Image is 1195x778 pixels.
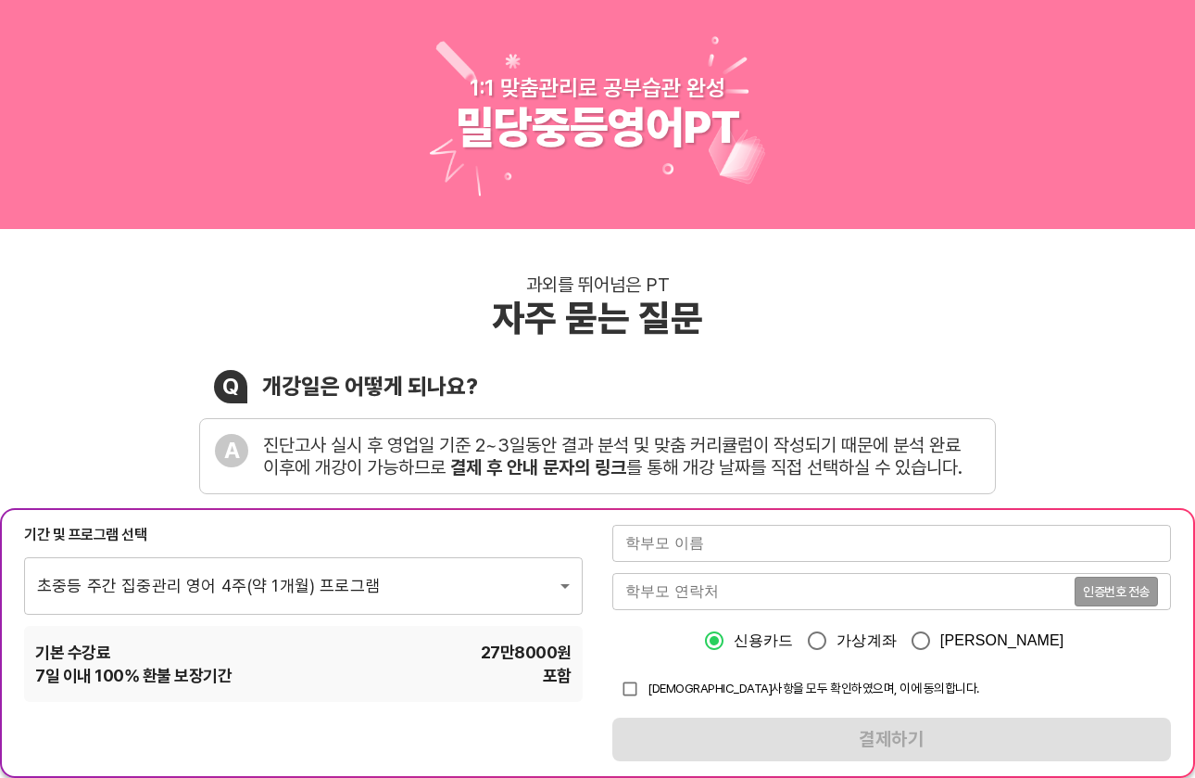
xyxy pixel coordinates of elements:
[24,525,583,545] div: 기간 및 프로그램 선택
[734,630,794,652] span: 신용카드
[456,101,740,155] div: 밀당중등영어PT
[214,370,247,403] div: Q
[35,664,232,687] span: 7 일 이내 100% 환불 보장기간
[450,456,626,478] b: 결제 후 안내 문자의 링크
[263,434,980,478] div: 진단고사 실시 후 영업일 기준 2~3일동안 결과 분석 및 맞춤 커리큘럼이 작성되기 때문에 분석 완료 이후에 개강이 가능하므로 를 통해 개강 날짜를 직접 선택하실 수 있습니다.
[526,274,670,296] div: 과외를 뛰어넘은 PT
[543,664,572,687] span: 포함
[470,74,725,101] div: 1:1 맞춤관리로 공부습관 완성
[481,641,572,664] span: 27만8000 원
[648,681,979,695] span: [DEMOGRAPHIC_DATA]사항을 모두 확인하였으며, 이에 동의합니다.
[612,525,1171,562] input: 학부모 이름을 입력해주세요
[24,556,583,614] div: 초중등 주간 집중관리 영어 4주(약 1개월) 프로그램
[940,630,1064,652] span: [PERSON_NAME]
[35,641,110,664] span: 기본 수강료
[612,573,1075,610] input: 학부모 연락처를 입력해주세요
[215,434,248,467] div: A
[492,296,703,340] div: 자주 묻는 질문
[262,373,478,400] div: 개강일은 어떻게 되나요?
[836,630,897,652] span: 가상계좌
